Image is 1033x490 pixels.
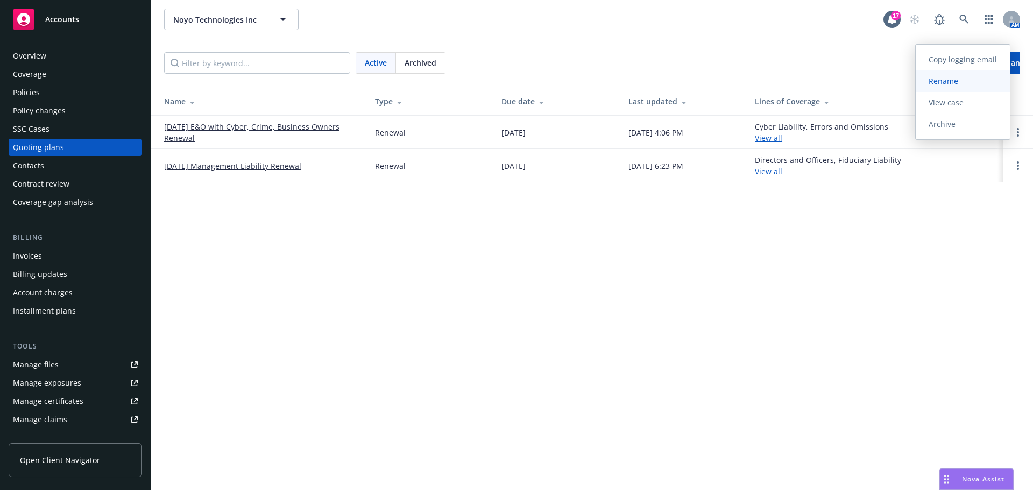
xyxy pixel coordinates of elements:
[164,160,301,172] a: [DATE] Management Liability Renewal
[9,84,142,101] a: Policies
[13,411,67,428] div: Manage claims
[13,194,93,211] div: Coverage gap analysis
[940,469,953,489] div: Drag to move
[13,302,76,319] div: Installment plans
[13,393,83,410] div: Manage certificates
[916,97,977,108] span: View case
[9,266,142,283] a: Billing updates
[755,154,901,177] div: Directors and Officers, Fiduciary Liability
[9,247,142,265] a: Invoices
[13,120,49,138] div: SSC Cases
[164,52,350,74] input: Filter by keyword...
[916,54,1010,65] span: Copy logging email
[962,474,1004,484] span: Nova Assist
[13,247,42,265] div: Invoices
[628,96,738,107] div: Last updated
[891,11,901,20] div: 17
[9,374,142,392] a: Manage exposures
[9,66,142,83] a: Coverage
[9,341,142,352] div: Tools
[9,47,142,65] a: Overview
[20,455,100,466] span: Open Client Navigator
[365,57,387,68] span: Active
[501,160,526,172] div: [DATE]
[164,9,299,30] button: Noyo Technologies Inc
[978,9,1000,30] a: Switch app
[628,160,683,172] div: [DATE] 6:23 PM
[9,102,142,119] a: Policy changes
[9,302,142,319] a: Installment plans
[916,76,971,86] span: Rename
[375,96,484,107] div: Type
[755,166,782,176] a: View all
[13,102,66,119] div: Policy changes
[755,133,782,143] a: View all
[9,120,142,138] a: SSC Cases
[13,175,69,193] div: Contract review
[405,57,436,68] span: Archived
[13,47,46,65] div: Overview
[375,127,406,138] div: Renewal
[13,84,40,101] div: Policies
[13,157,44,174] div: Contacts
[1011,159,1024,172] a: Open options
[1011,126,1024,139] a: Open options
[929,9,950,30] a: Report a Bug
[9,139,142,156] a: Quoting plans
[13,429,63,446] div: Manage BORs
[13,374,81,392] div: Manage exposures
[501,127,526,138] div: [DATE]
[9,4,142,34] a: Accounts
[13,284,73,301] div: Account charges
[904,9,925,30] a: Start snowing
[164,121,358,144] a: [DATE] E&O with Cyber, Crime, Business Owners Renewal
[13,266,67,283] div: Billing updates
[13,139,64,156] div: Quoting plans
[9,175,142,193] a: Contract review
[501,96,611,107] div: Due date
[45,15,79,24] span: Accounts
[755,96,994,107] div: Lines of Coverage
[13,66,46,83] div: Coverage
[173,14,266,25] span: Noyo Technologies Inc
[375,160,406,172] div: Renewal
[9,194,142,211] a: Coverage gap analysis
[13,356,59,373] div: Manage files
[9,393,142,410] a: Manage certificates
[9,284,142,301] a: Account charges
[628,127,683,138] div: [DATE] 4:06 PM
[939,468,1014,490] button: Nova Assist
[9,411,142,428] a: Manage claims
[9,429,142,446] a: Manage BORs
[755,121,888,144] div: Cyber Liability, Errors and Omissions
[9,157,142,174] a: Contacts
[164,96,358,107] div: Name
[916,119,968,129] span: Archive
[9,356,142,373] a: Manage files
[953,9,975,30] a: Search
[9,232,142,243] div: Billing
